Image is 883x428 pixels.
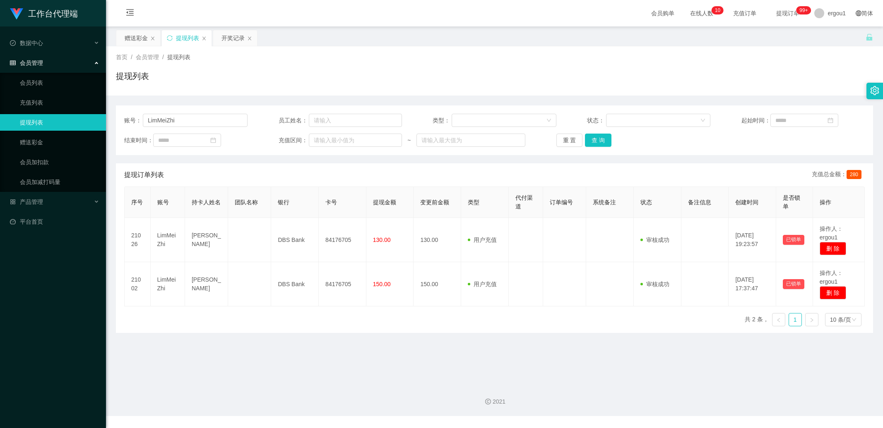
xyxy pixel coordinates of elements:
i: 图标: down [852,317,857,323]
div: 2021 [113,397,876,406]
i: 图标: copyright [485,399,491,404]
button: 查 询 [585,134,611,147]
input: 请输入最大值为 [416,134,525,147]
i: 图标: calendar [210,137,216,143]
td: 150.00 [414,262,461,306]
div: 10 条/页 [830,313,851,326]
span: 充值订单 [729,10,760,16]
td: DBS Bank [271,218,319,262]
span: ~ [402,136,416,145]
div: 充值总金额： [812,170,865,180]
i: 图标: unlock [866,33,873,41]
span: 提现列表 [167,54,190,60]
span: 订单编号 [550,199,573,206]
span: 充值区间： [279,136,309,145]
span: 状态 [640,199,652,206]
span: 会员管理 [136,54,159,60]
a: 赠送彩金 [20,134,99,151]
i: 图标: calendar [828,117,833,123]
i: 图标: appstore-o [10,199,16,205]
span: 备注信息 [688,199,711,206]
i: 图标: setting [870,86,879,95]
td: 84176705 [319,218,366,262]
i: 图标: close [150,36,155,41]
a: 图标: dashboard平台首页 [10,213,99,230]
a: 会员加减打码量 [20,174,99,190]
td: [DATE] 19:23:57 [729,218,776,262]
span: / [162,54,164,60]
i: 图标: menu-fold [116,0,144,27]
span: 产品管理 [10,198,43,205]
span: 280 [847,170,861,179]
td: 130.00 [414,218,461,262]
span: 持卡人姓名 [192,199,221,206]
td: LimMeiZhi [151,218,185,262]
i: 图标: close [202,36,207,41]
i: 图标: close [247,36,252,41]
span: 操作人：ergou1 [820,270,843,285]
span: 状态： [587,116,606,125]
span: 代付渠道 [515,194,533,210]
td: 21026 [125,218,151,262]
span: 变更前金额 [420,199,449,206]
span: 用户充值 [468,237,497,243]
input: 请输入最小值为 [309,134,402,147]
h1: 工作台代理端 [28,0,78,27]
span: 系统备注 [593,199,616,206]
i: 图标: left [776,318,781,323]
span: 150.00 [373,281,391,287]
td: [DATE] 17:37:47 [729,262,776,306]
li: 下一页 [805,313,818,326]
a: 工作台代理端 [10,10,78,17]
h1: 提现列表 [116,70,149,82]
td: [PERSON_NAME] [185,218,228,262]
span: 提现订单列表 [124,170,164,180]
span: 操作人：ergou1 [820,225,843,241]
input: 请输入 [143,114,248,127]
button: 删 除 [820,242,846,255]
td: LimMeiZhi [151,262,185,306]
input: 请输入 [309,114,402,127]
span: 提现订单 [772,10,804,16]
a: 充值列表 [20,94,99,111]
span: 起始时间： [741,116,770,125]
span: 审核成功 [640,237,669,243]
button: 已锁单 [783,279,804,289]
span: 账号： [124,116,143,125]
a: 1 [789,313,801,326]
span: 类型 [468,199,479,206]
span: 银行 [278,199,289,206]
span: 用户充值 [468,281,497,287]
span: 是否锁单 [783,194,800,210]
li: 上一页 [772,313,785,326]
img: logo.9652507e.png [10,8,23,20]
span: / [131,54,132,60]
i: 图标: check-circle-o [10,40,16,46]
span: 提现金额 [373,199,396,206]
td: 21002 [125,262,151,306]
span: 在线人数 [686,10,717,16]
span: 类型： [433,116,452,125]
a: 提现列表 [20,114,99,131]
span: 结束时间： [124,136,153,145]
div: 开奖记录 [221,30,245,46]
td: 84176705 [319,262,366,306]
p: 0 [717,6,720,14]
td: DBS Bank [271,262,319,306]
span: 首页 [116,54,128,60]
i: 图标: down [700,118,705,124]
span: 创建时间 [735,199,758,206]
span: 团队名称 [235,199,258,206]
a: 会员加扣款 [20,154,99,170]
button: 已锁单 [783,235,804,245]
div: 赠送彩金 [125,30,148,46]
span: 序号 [131,199,143,206]
div: 提现列表 [176,30,199,46]
p: 1 [715,6,718,14]
i: 图标: right [809,318,814,323]
li: 1 [789,313,802,326]
span: 数据中心 [10,40,43,46]
li: 共 2 条， [745,313,769,326]
i: 图标: sync [167,35,173,41]
button: 删 除 [820,286,846,299]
